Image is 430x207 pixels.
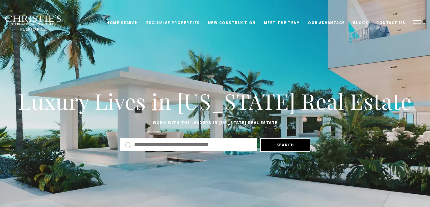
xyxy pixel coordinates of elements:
a: Meet the Team [260,17,304,29]
a: Blogs [349,17,373,29]
h1: Luxury Lives in [US_STATE] Real Estate [15,88,415,115]
span: Contact Us [376,20,405,25]
a: Home Search [102,17,142,29]
span: Exclusive Properties [146,20,200,25]
p: Work with the leaders in [US_STATE] Real Estate [15,119,415,127]
span: Our Advantage [308,20,345,25]
span: New Construction [208,20,256,25]
img: Christie's International Real Estate black text logo [5,15,62,31]
a: Exclusive Properties [142,17,204,29]
a: Our Advantage [304,17,349,29]
span: Blogs [353,20,368,25]
a: New Construction [204,17,260,29]
button: Search [260,138,310,152]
